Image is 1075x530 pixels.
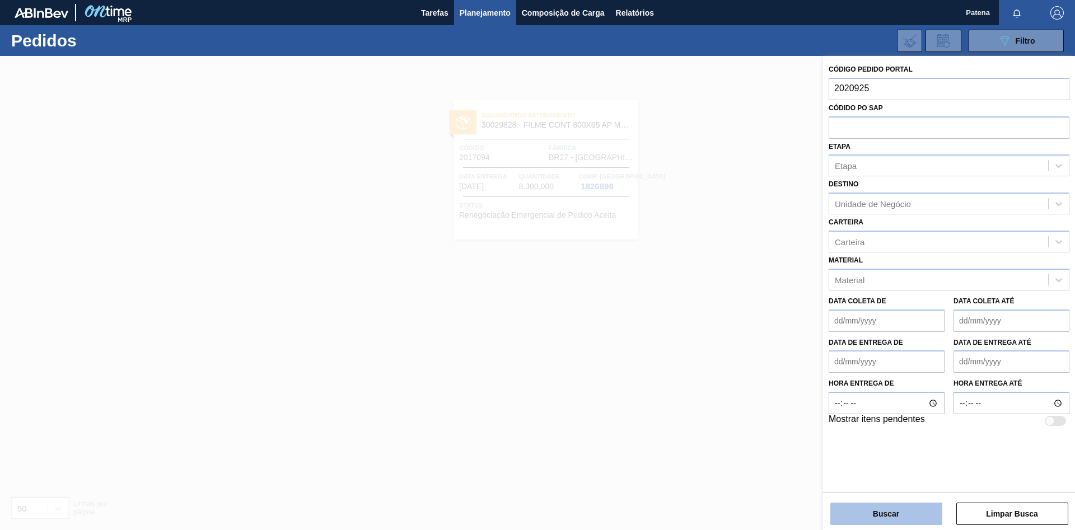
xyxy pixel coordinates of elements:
label: Códido PO SAP [829,104,883,112]
label: Código Pedido Portal [829,65,913,73]
input: dd/mm/yyyy [954,309,1069,332]
label: Carteira [829,218,863,226]
div: Unidade de Negócio [835,199,911,209]
button: Notificações [999,5,1035,21]
h1: Pedidos [11,34,179,47]
label: Destino [829,180,858,188]
span: Filtro [1016,36,1035,45]
label: Hora entrega até [954,376,1069,392]
label: Data coleta de [829,297,886,305]
label: Material [829,256,863,264]
div: Solicitação de Revisão de Pedidos [926,30,961,52]
div: Material [835,275,864,284]
button: Filtro [969,30,1064,52]
span: Planejamento [460,6,511,20]
label: Data de Entrega até [954,339,1031,346]
span: Relatórios [616,6,654,20]
label: Data coleta até [954,297,1014,305]
span: Composição de Carga [522,6,605,20]
span: Tarefas [421,6,448,20]
div: Etapa [835,161,857,171]
div: Importar Negociações dos Pedidos [897,30,922,52]
label: Etapa [829,143,850,151]
input: dd/mm/yyyy [829,309,945,332]
img: TNhmsLtSVTkK8tSr43FrP2fwEKptu5GPRR3wAAAABJRU5ErkJggg== [15,8,68,18]
input: dd/mm/yyyy [829,350,945,373]
div: Carteira [835,237,864,246]
label: Data de Entrega de [829,339,903,346]
label: Hora entrega de [829,376,945,392]
label: Mostrar itens pendentes [829,414,925,428]
img: Logout [1050,6,1064,20]
input: dd/mm/yyyy [954,350,1069,373]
